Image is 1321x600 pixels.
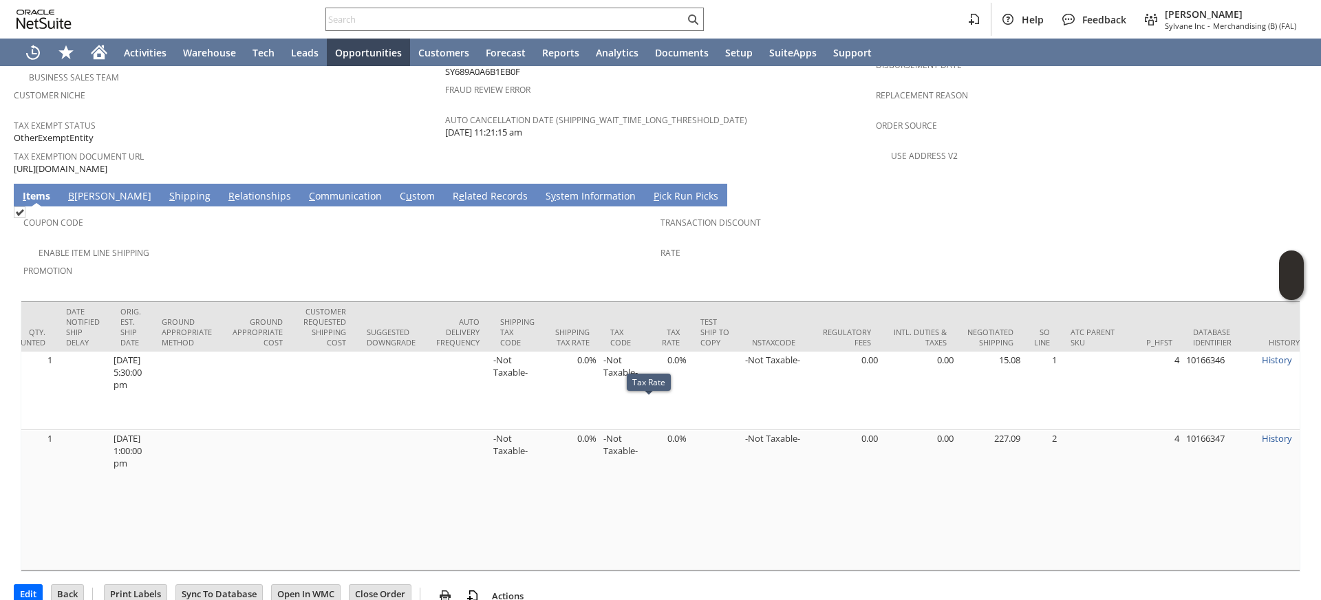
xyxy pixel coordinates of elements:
[542,46,579,59] span: Reports
[534,39,588,66] a: Reports
[1193,327,1248,347] div: Database Identifier
[396,189,438,204] a: Custom
[309,189,315,202] span: C
[806,352,881,430] td: 0.00
[490,430,545,570] td: -Not Taxable-
[14,206,25,218] img: Checked
[66,306,100,347] div: Date Notified Ship Delay
[305,189,385,204] a: Communication
[335,46,402,59] span: Opportunities
[91,44,107,61] svg: Home
[717,39,761,66] a: Setup
[742,352,806,430] td: -Not Taxable-
[29,72,119,83] a: Business Sales Team
[1136,430,1183,570] td: 4
[1282,186,1299,203] a: Unrolled view on
[1165,8,1296,21] span: [PERSON_NAME]
[233,317,283,347] div: Ground Appropriate Cost
[1082,13,1126,26] span: Feedback
[685,11,701,28] svg: Search
[449,189,531,204] a: Related Records
[652,430,690,570] td: 0.0%
[162,317,212,347] div: Ground Appropriate Method
[654,189,659,202] span: P
[957,352,1024,430] td: 15.08
[500,317,535,347] div: Shipping Tax Code
[662,327,680,347] div: Tax Rate
[1183,430,1258,570] td: 10166347
[596,46,638,59] span: Analytics
[14,131,94,144] span: OtherExemptEntity
[542,189,639,204] a: System Information
[1034,327,1050,347] div: SO Line
[1022,13,1044,26] span: Help
[23,265,72,277] a: Promotion
[769,46,817,59] span: SuiteApps
[1024,352,1060,430] td: 1
[742,430,806,570] td: -Not Taxable-
[1183,352,1258,430] td: 10166346
[725,46,753,59] span: Setup
[445,65,520,78] span: SY689A0A6B1EB0F
[14,120,96,131] a: Tax Exempt Status
[1165,21,1205,31] span: Sylvane Inc
[650,189,722,204] a: Pick Run Picks
[1136,352,1183,430] td: 4
[1279,276,1304,301] span: Oracle Guided Learning Widget. To move around, please hold and drag
[68,189,74,202] span: B
[1262,354,1292,366] a: History
[14,162,107,175] span: [URL][DOMAIN_NAME]
[410,39,477,66] a: Customers
[806,430,881,570] td: 0.00
[459,189,464,202] span: e
[58,44,74,61] svg: Shortcuts
[967,327,1013,347] div: Negotiated Shipping
[418,46,469,59] span: Customers
[600,430,652,570] td: -Not Taxable-
[14,151,144,162] a: Tax Exemption Document URL
[23,189,26,202] span: I
[183,46,236,59] span: Warehouse
[253,46,275,59] span: Tech
[1262,432,1292,444] a: History
[876,120,937,131] a: Order Source
[175,39,244,66] a: Warehouse
[120,306,141,347] div: Orig. Est. Ship Date
[327,39,410,66] a: Opportunities
[291,46,319,59] span: Leads
[1279,250,1304,300] iframe: Click here to launch Oracle Guided Learning Help Panel
[65,189,155,204] a: B[PERSON_NAME]
[1071,327,1126,347] div: ATC Parent SKU
[1146,337,1172,347] div: P_HFST
[551,189,556,202] span: y
[225,189,294,204] a: Relationships
[876,89,968,101] a: Replacement reason
[655,46,709,59] span: Documents
[1207,21,1210,31] span: -
[486,46,526,59] span: Forecast
[881,430,957,570] td: 0.00
[23,217,83,228] a: Coupon Code
[116,39,175,66] a: Activities
[169,189,175,202] span: S
[881,352,957,430] td: 0.00
[283,39,327,66] a: Leads
[50,39,83,66] div: Shortcuts
[166,189,214,204] a: Shipping
[588,39,647,66] a: Analytics
[124,46,167,59] span: Activities
[303,306,346,347] div: Customer Requested Shipping Cost
[700,317,731,347] div: Test Ship To Copy
[477,39,534,66] a: Forecast
[545,352,600,430] td: 0.0%
[652,352,690,430] td: 0.0%
[1269,337,1300,347] div: History
[545,430,600,570] td: 0.0%
[110,352,151,430] td: [DATE] 5:30:00 pm
[957,430,1024,570] td: 227.09
[647,39,717,66] a: Documents
[406,189,412,202] span: u
[228,189,235,202] span: R
[1024,430,1060,570] td: 2
[19,189,54,204] a: Items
